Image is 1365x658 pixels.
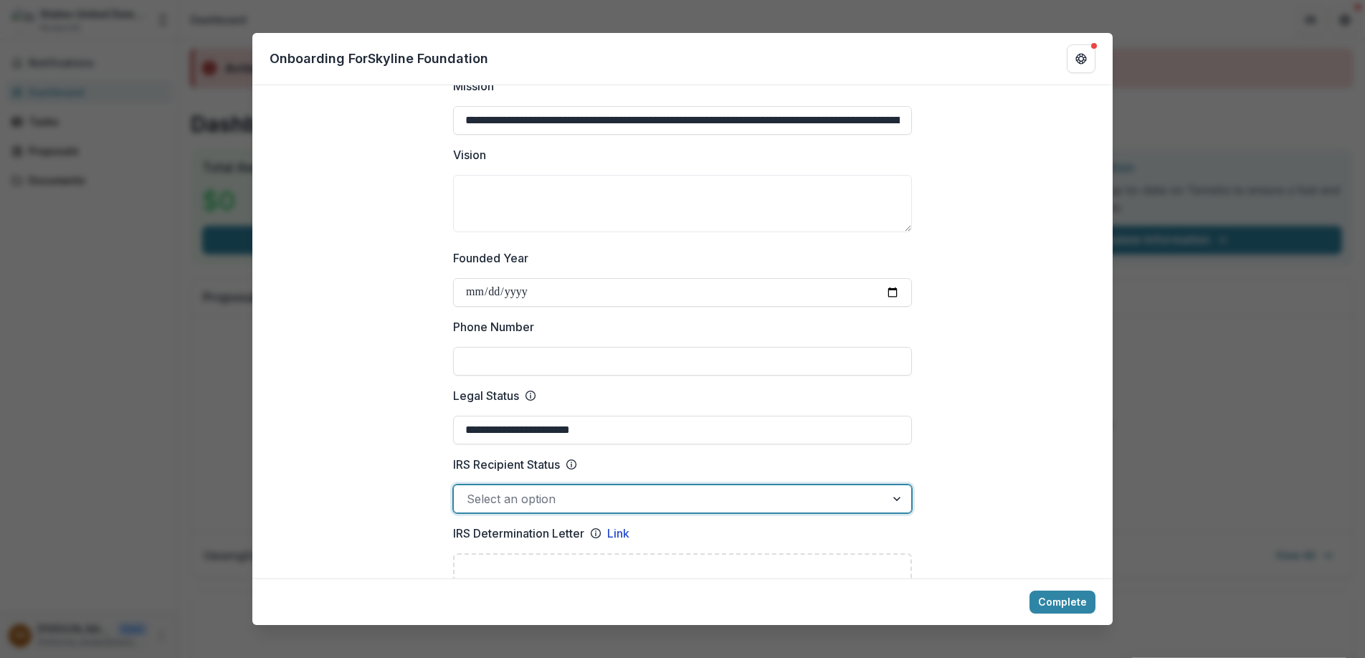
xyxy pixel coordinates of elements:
p: Onboarding For Skyline Foundation [270,49,488,68]
a: Link [607,525,629,542]
p: Phone Number [453,318,534,335]
p: Founded Year [453,249,528,267]
p: Vision [453,146,486,163]
button: Complete [1029,591,1095,614]
p: IRS Recipient Status [453,456,560,473]
p: Mission [453,77,494,95]
button: Get Help [1067,44,1095,73]
p: IRS Determination Letter [453,525,584,542]
p: Legal Status [453,387,519,404]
